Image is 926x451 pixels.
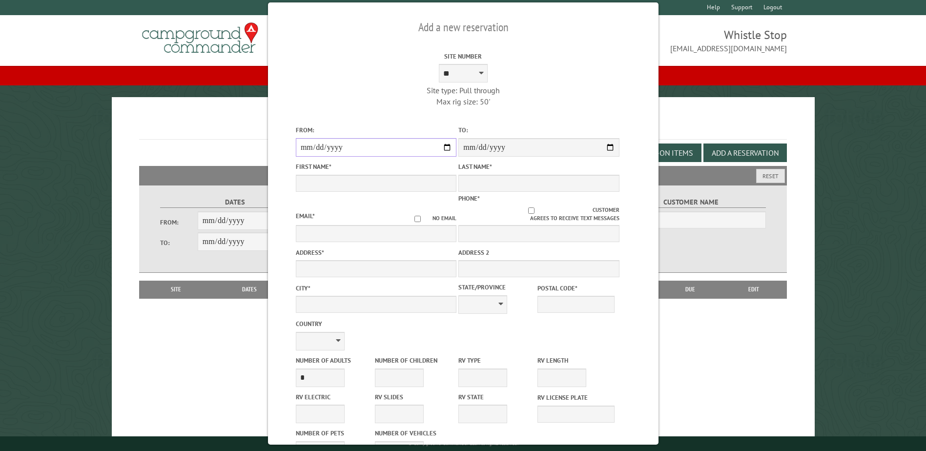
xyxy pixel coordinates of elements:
label: RV Type [458,356,535,365]
label: Phone [458,194,480,203]
label: Number of Adults [295,356,372,365]
label: Dates [160,197,309,208]
label: To: [458,125,619,135]
img: Campground Commander [139,19,261,57]
th: Dates [208,281,291,298]
label: To: [160,238,197,247]
label: RV Slides [374,392,452,402]
h1: Reservations [139,113,786,140]
label: No email [403,214,456,223]
label: First Name [295,162,456,171]
label: State/Province [458,283,535,292]
th: Due [659,281,721,298]
label: Address [295,248,456,257]
label: Postal Code [537,284,615,293]
label: Address 2 [458,248,619,257]
label: Number of Pets [295,429,372,438]
label: Last Name [458,162,619,171]
label: Number of Children [374,356,452,365]
th: Site [144,281,207,298]
div: Site type: Pull through [383,85,543,96]
label: Customer agrees to receive text messages [458,206,619,223]
th: Edit [721,281,787,298]
h2: Add a new reservation [295,18,630,37]
label: Email [295,212,314,220]
input: No email [403,216,432,222]
button: Reset [756,169,785,183]
label: City [295,284,456,293]
button: Edit Add-on Items [617,143,701,162]
label: From: [160,218,197,227]
h2: Filters [139,166,786,184]
input: Customer agrees to receive text messages [470,207,593,214]
label: Customer Name [617,197,765,208]
label: RV State [458,392,535,402]
label: Country [295,319,456,328]
div: Max rig size: 50' [383,96,543,107]
button: Add a Reservation [703,143,787,162]
label: RV License Plate [537,393,615,402]
label: Site Number [383,52,543,61]
label: Number of Vehicles [374,429,452,438]
small: © Campground Commander LLC. All rights reserved. [408,440,518,447]
label: RV Length [537,356,615,365]
label: RV Electric [295,392,372,402]
label: From: [295,125,456,135]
